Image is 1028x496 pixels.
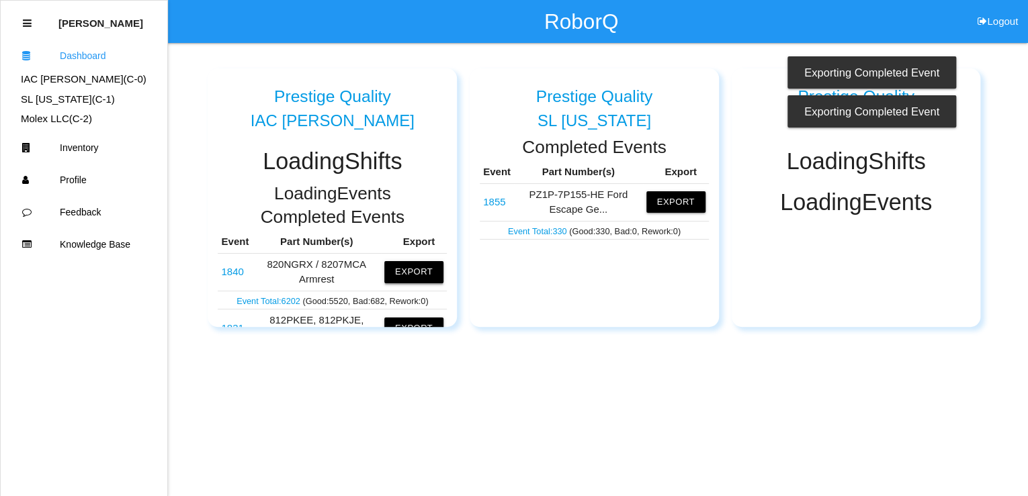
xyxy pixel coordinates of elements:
td: 820NGRX / 8207MCA Armrest [218,253,252,291]
button: Export [384,261,443,283]
h4: Loading Shifts [742,149,971,175]
button: Export [384,317,443,339]
th: Event [480,161,514,183]
a: Event Total:6202 [237,296,302,306]
h4: Loading Events [742,190,971,215]
h2: Loading Events [218,184,447,203]
a: 1855 [483,196,505,207]
a: 1831 [221,322,243,334]
div: Molex LLC's Dashboard [1,111,167,127]
a: 1840 [221,266,243,277]
h2: Completed Events [480,138,709,157]
th: Event [218,231,252,253]
div: Molex LLC [742,112,971,130]
div: SL Tennessee's Dashboard [1,92,167,107]
div: IAC [PERSON_NAME] [218,112,447,130]
a: IAC [PERSON_NAME](C-0) [21,73,146,85]
h4: Loading Shifts [218,149,447,175]
td: 820NGRX / 8207MCA Armrest [252,253,381,291]
a: Prestige Quality SL [US_STATE] [480,77,709,130]
p: (Good: 330 , Bad: 0 , Rework: 0 ) [483,223,705,238]
h2: Completed Events [218,207,447,227]
div: IAC Alma's Dashboard [1,72,167,87]
p: (Good: 5520 , Bad: 682 , Rework: 0 ) [221,293,443,307]
th: Export [643,161,709,183]
h5: Prestige Quality [274,87,391,105]
a: Profile [1,164,167,196]
a: Prestige Quality Molex LLC [742,77,971,130]
td: 812PKEE, 812PKJE, 812PKED, 812PKJD [218,309,252,347]
h5: Prestige Quality [536,87,653,105]
td: PZ1P-7P155-HE Ford Escape Ge... [514,183,643,221]
a: SL [US_STATE](C-1) [21,93,115,105]
th: Part Number(s) [252,231,381,253]
th: Export [381,231,447,253]
td: PZ1P-7P155-HE Ford Escape Gear Shift Assy [480,183,514,221]
div: Close [23,7,32,40]
a: Dashboard [1,40,167,72]
button: Export [646,191,705,213]
a: Inventory [1,132,167,164]
a: Event Total:330 [508,226,569,236]
a: Feedback [1,196,167,228]
div: Exporting Completed Event [787,56,956,89]
a: Prestige Quality IAC [PERSON_NAME] [218,77,447,130]
div: Exporting Completed Event [787,95,956,128]
td: 812PKEE, 812PKJE, 812PKED, 8... [252,309,381,347]
th: Part Number(s) [514,161,643,183]
a: Knowledge Base [1,228,167,260]
a: Molex LLC(C-2) [21,113,92,124]
div: SL [US_STATE] [480,112,709,130]
p: Thomas Sontag [58,7,143,29]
